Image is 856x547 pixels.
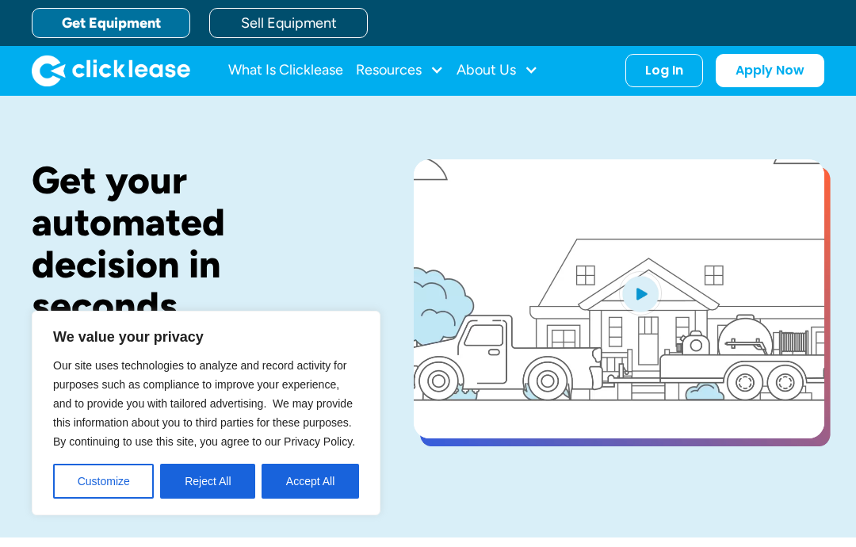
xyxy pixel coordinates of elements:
p: We value your privacy [53,327,359,346]
img: Blue play button logo on a light blue circular background [619,271,662,316]
h1: Get your automated decision in seconds. [32,159,363,327]
div: Resources [356,55,444,86]
div: Log In [645,63,683,78]
span: Our site uses technologies to analyze and record activity for purposes such as compliance to impr... [53,359,355,448]
a: Sell Equipment [209,8,368,38]
button: Reject All [160,464,255,499]
a: Apply Now [716,54,824,87]
button: Customize [53,464,154,499]
a: home [32,55,190,86]
a: What Is Clicklease [228,55,343,86]
div: About Us [457,55,538,86]
button: Accept All [262,464,359,499]
img: Clicklease logo [32,55,190,86]
a: open lightbox [414,159,824,438]
a: Get Equipment [32,8,190,38]
div: We value your privacy [32,311,380,515]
